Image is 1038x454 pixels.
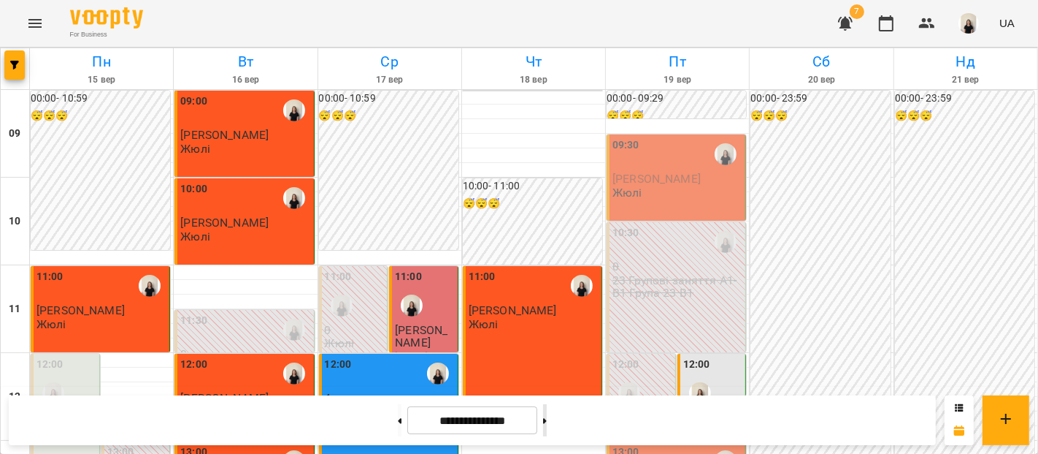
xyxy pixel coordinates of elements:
img: Жюлі [139,275,161,297]
h6: Чт [464,50,603,73]
img: Жюлі [401,295,423,317]
span: [PERSON_NAME] [612,172,701,186]
p: 0 [325,324,385,336]
span: For Business [70,30,143,39]
p: Жюлі [612,186,642,199]
h6: 00:00 - 10:59 [31,91,170,107]
img: Жюлі [618,382,640,404]
h6: 21 вер [896,73,1035,87]
p: Жюлі [180,143,210,155]
h6: 00:00 - 23:59 [750,91,890,107]
button: Menu [18,6,53,41]
label: 11:00 [395,269,422,285]
h6: 00:00 - 09:29 [607,91,746,107]
h6: Нд [896,50,1035,73]
h6: 😴😴😴 [319,108,458,124]
img: Voopty Logo [70,7,143,29]
h6: 😴😴😴 [31,108,170,124]
button: UA [993,10,1020,37]
span: [PERSON_NAME] [180,128,269,142]
label: 11:00 [469,269,496,285]
h6: 19 вер [608,73,747,87]
img: Жюлі [689,382,711,404]
img: Жюлі [283,99,305,121]
label: 11:30 [180,313,207,329]
h6: 18 вер [464,73,603,87]
h6: 😴😴😴 [750,108,890,124]
p: Жюлі [325,337,355,349]
label: 12:00 [325,357,352,373]
img: Жюлі [715,143,737,165]
h6: 10:00 - 11:00 [463,178,602,194]
img: Жюлі [331,295,353,317]
span: [PERSON_NAME] [36,303,125,317]
span: UA [999,15,1015,31]
h6: 16 вер [176,73,315,87]
h6: 17 вер [320,73,459,87]
h6: Вт [176,50,315,73]
label: 12:00 [612,357,639,373]
label: 10:30 [612,225,639,241]
p: індивідуальне заняття 50 хв [395,349,455,387]
label: 09:00 [180,94,207,110]
label: 11:00 [36,269,64,285]
img: Жюлі [283,363,305,385]
h6: 00:00 - 23:59 [895,91,1034,107]
h6: 😴😴😴 [895,108,1034,124]
p: 0 [612,260,742,273]
h6: 😴😴😴 [607,108,746,124]
label: 10:00 [180,181,207,197]
h6: 00:00 - 10:59 [319,91,458,107]
label: 12:00 [683,357,710,373]
img: Жюлі [571,275,593,297]
h6: Сб [752,50,891,73]
label: 12:00 [36,357,64,373]
img: Жюлі [283,187,305,209]
span: [PERSON_NAME] [180,216,269,230]
span: [PERSON_NAME] [469,303,557,317]
p: 0 [180,348,310,360]
img: Жюлі [427,363,449,385]
label: 12:00 [180,357,207,373]
img: Жюлі [715,231,737,253]
p: Жюлі [469,318,499,330]
h6: Ср [320,50,459,73]
h6: 10 [9,213,20,230]
p: Жюлі [180,230,210,243]
h6: 11 [9,301,20,317]
p: 23 Групові заняття А1-В1 Група 23 B1 [612,274,742,300]
h6: Пн [32,50,171,73]
h6: 15 вер [32,73,171,87]
img: Жюлі [42,382,64,404]
h6: 20 вер [752,73,891,87]
img: Жюлі [283,319,305,341]
h6: 09 [9,126,20,142]
h6: 😴😴😴 [463,196,602,212]
span: [PERSON_NAME] [395,323,447,349]
h6: Пт [608,50,747,73]
img: a3bfcddf6556b8c8331b99a2d66cc7fb.png [958,13,979,34]
label: 11:00 [325,269,352,285]
p: Жюлі [36,318,66,330]
span: 7 [850,4,864,19]
label: 09:30 [612,137,639,154]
